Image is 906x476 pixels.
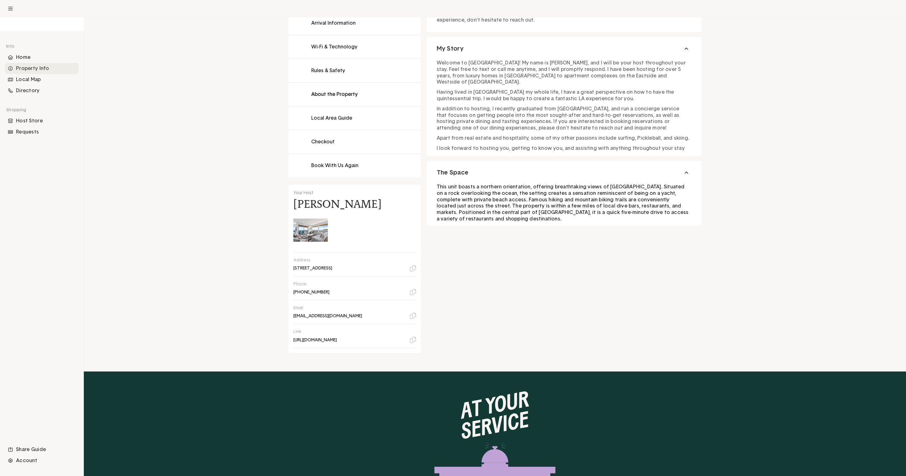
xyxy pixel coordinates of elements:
[5,52,79,63] li: Navigation item
[293,281,411,287] p: Phone
[5,455,79,466] li: Navigation item
[293,329,411,334] p: Link
[5,52,79,63] div: Home
[293,305,411,311] p: Email
[437,184,690,221] span: This unit boasts a northern orientation, offering breathtaking views of [GEOGRAPHIC_DATA]. Situat...
[293,289,329,295] p: [PHONE_NUMBER]
[293,257,411,263] p: Address
[5,74,79,85] div: Local Map
[293,337,337,343] p: [URL][DOMAIN_NAME]
[293,213,328,247] img: Nathan Bauer's avatar
[437,169,469,177] span: The Space
[293,199,382,209] h4: [PERSON_NAME]
[5,115,79,126] li: Navigation item
[293,191,313,195] span: Your Host
[5,444,79,455] li: Navigation item
[5,63,79,74] div: Property Info
[5,63,79,74] li: Navigation item
[437,106,692,131] p: In addition to hosting, I recently graduated from [GEOGRAPHIC_DATA], and run a concierge service ...
[5,85,79,96] div: Directory
[5,115,79,126] div: Host Store
[293,265,332,271] p: [STREET_ADDRESS]
[427,161,701,184] button: The Space
[5,74,79,85] li: Navigation item
[5,126,79,137] li: Navigation item
[437,60,692,85] p: Welcome to [GEOGRAPHIC_DATA]! My name is [PERSON_NAME], and I will be your host throughout your s...
[293,313,362,319] p: [EMAIL_ADDRESS][DOMAIN_NAME]
[437,145,692,158] p: I look forward to hosting you, getting to know you, and assisting with anything throughout your s...
[437,89,692,102] p: Having lived in [GEOGRAPHIC_DATA] my whole life, I have a great perspective on how to have the qu...
[5,126,79,137] div: Requests
[427,37,701,60] button: My Story
[5,455,79,466] div: Account
[5,444,79,455] div: Share Guide
[5,85,79,96] li: Navigation item
[437,45,464,53] span: My Story
[437,135,692,142] p: Apart from real estate and hospitality, some of my other passions include surfing, Pickleball, an...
